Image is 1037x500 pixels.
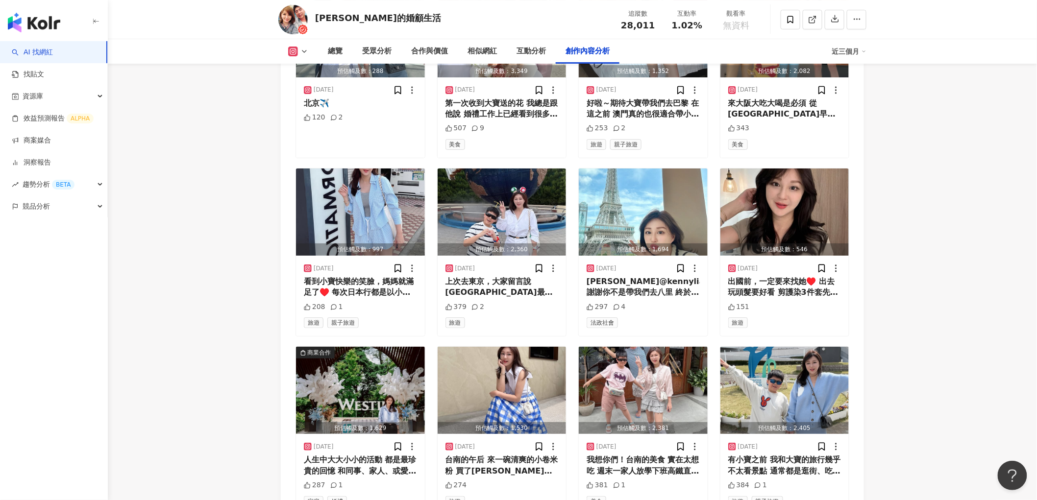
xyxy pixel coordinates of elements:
div: 有小寶之前 我和大寶的旅行幾乎不太看景點 通常都是逛街、吃東西、買東西 小寶之後行程都是動物園、水族館、各種兒童樂園 大寶免不了抱怨 說要跟我們一整天出去玩很累 但是我總是覺得這是非常珍貴的體驗... [728,454,841,476]
div: ￼好啦～期待大寶帶我們去巴黎 在這之前 ￼澳門真的也很適合帶小朋友來玩 除了Casino，好多飯店都有親子玩的樂園 非常適合我的無計劃自由行 所有行程都是看媽媽我的心情～隨性安排 大家問我哪裡有... [587,98,700,120]
span: 競品分析 [23,195,50,217]
div: [DATE] [738,264,758,273]
span: 資源庫 [23,85,43,107]
button: 預估觸及數：546 [720,168,849,256]
button: 預估觸及數：2,381 [579,347,708,434]
div: 北京✈️ [304,98,417,109]
span: 美食 [445,139,465,150]
div: 出國前，一定要￼￼來找她♥️ 出去玩頭髮要好看￼ ￼剪護染3件套先做好 頭髮有光澤、剪的髮型夠蓬鬆 （看看這個高顱頂我超喜歡！） ￼自己在旅行中整理就很方便 可以安心上飛機了～ @mirori_... [728,276,841,298]
div: [DATE] [455,443,475,451]
div: 4 [613,302,626,312]
div: 208 [304,302,325,312]
iframe: Help Scout Beacon - Open [998,461,1027,490]
div: 上次去東京，大家留言說[GEOGRAPHIC_DATA]最近有哆啦A夢 於是我們就來了 熱愛哆啦A夢的小寶，非常開心♥️ [445,276,559,298]
div: 台南的午后 來一碗清爽的小卷米粉 買了[PERSON_NAME]家的巧克力螺雷 到台南高鐵三井outlet 逛逛 吃Nara+摩摩喳喳收尾 回家♥️ [445,454,559,476]
div: 預估觸及數：2,405 [720,422,849,434]
div: 來大阪大吃大喝是必須 從[GEOGRAPHIC_DATA]早午餐 到後來的千房大阪燒（這天So lucky居然沒有排隊） 還有不知道名字、但是每來必吃的超好吃菠蘿麵包 回飯店吃551肉包當宵夜～... [728,98,841,120]
div: 商業合作 [307,348,331,357]
div: 近三個月 [832,44,866,59]
div: 看到小寶快樂的笑臉，媽媽就滿足了♥️ 每次日本行都是以小寶行程為主 這天來到Nifrel水族館 碰巧一出車站 發現旁邊的萬博公園，在舉辦寶可夢2025博覽會 逛完以後到水族館看魚 （這是我看過最... [304,276,417,298]
div: 合作與價值 [411,46,448,57]
div: 預估觸及數：1,352 [579,65,708,77]
div: [DATE] [738,443,758,451]
div: [DATE] [455,86,475,94]
div: 274 [445,480,467,490]
a: 商案媒合 [12,136,51,145]
div: 受眾分析 [362,46,392,57]
div: [DATE] [596,264,617,273]
span: 法政社會 [587,317,618,328]
div: 預估觸及數：2,360 [438,243,567,256]
img: post-image [720,347,849,434]
div: 9 [471,123,484,133]
div: 預估觸及數：997 [296,243,425,256]
div: 384 [728,480,750,490]
div: 151 [728,302,750,312]
div: 互動率 [668,9,706,19]
div: 預估觸及數：288 [296,65,425,77]
div: 120 [304,113,325,122]
div: 創作內容分析 [566,46,610,57]
button: 預估觸及數：997 [296,168,425,256]
div: 預估觸及數：1,694 [579,243,708,256]
div: 343 [728,123,750,133]
div: 互動分析 [517,46,546,57]
span: 親子旅遊 [327,317,359,328]
div: 2 [613,123,626,133]
div: 預估觸及數：1,530 [438,422,567,434]
div: 總覽 [328,46,343,57]
div: 預估觸及數：3,349 [438,65,567,77]
div: 1 [330,302,343,312]
div: [DATE] [738,86,758,94]
button: 預估觸及數：1,694 [579,168,708,256]
div: [DATE] [314,86,334,94]
span: 無資料 [723,21,749,30]
div: [DATE] [596,86,617,94]
a: searchAI 找網紅 [12,48,53,57]
img: post-image [579,347,708,434]
span: 28,011 [621,20,655,30]
img: post-image [438,347,567,434]
div: 287 [304,480,325,490]
span: 旅遊 [445,317,465,328]
span: 旅遊 [587,139,606,150]
img: KOL Avatar [278,5,308,34]
div: 1 [754,480,767,490]
div: 觀看率 [717,9,755,19]
div: 507 [445,123,467,133]
div: 1 [613,480,626,490]
div: 379 [445,302,467,312]
a: 效益預測報告ALPHA [12,114,94,123]
img: post-image [579,168,708,256]
div: 我想你們！台南的美食 實在太想吃 週末一家人放學下班高鐵直衝 睡一覺起來從早吃到晚￼ 中間還陪小寶來找劍獅學堂的宋老師捏陶土 還有去Dolloy bear體驗第一次親手做填充娃娃 有吃又有玩！ ... [587,454,700,476]
img: post-image [296,168,425,256]
button: 預估觸及數：2,405 [720,347,849,434]
div: [DATE] [314,443,334,451]
img: logo [8,13,60,32]
div: [DATE] [314,264,334,273]
div: 253 [587,123,608,133]
div: 297 [587,302,608,312]
div: 預估觸及數：1,629 [296,422,425,434]
span: rise [12,181,19,188]
a: 找貼文 [12,70,44,79]
span: 趨勢分析 [23,173,74,195]
div: [DATE] [455,264,475,273]
div: BETA [52,180,74,190]
span: 親子旅遊 [610,139,642,150]
button: 預估觸及數：2,360 [438,168,567,256]
div: 1 [330,480,343,490]
img: post-image [438,168,567,256]
div: [PERSON_NAME]@kennyliang1204 謝謝你不是帶我們去八里 終於帶來我們來[GEOGRAPHIC_DATA]……………人 😤快點帶我們去真正的巴黎啦！😆😆😆 [587,276,700,298]
div: 預估觸及數：2,082 [720,65,849,77]
div: 2 [330,113,343,122]
button: 預估觸及數：1,530 [438,347,567,434]
div: 第一次收到大寶送的花 我總是跟他說 婚禮工作上已經看到很多花了 不用再送我花 但是女人啊 總是常口是心非啦 看到別人收到花還是很羨慕 今年 大寶好像開竅了 在我生日這天，居然送了我一束超美的花 ... [445,98,559,120]
div: 2 [471,302,484,312]
div: 人生中大大小小的活動 都是最珍貴的回憶 和同事、家人、或愛人在一起參與 不論是活動和婚禮 我們都希望能呈現質感，有畫面、又能Have Fun♥️ [PERSON_NAME]所有把這些美好時刻交給... [304,454,417,476]
span: 1.02% [672,21,702,30]
div: 相似網紅 [468,46,497,57]
div: 追蹤數 [619,9,657,19]
a: 洞察報告 [12,158,51,167]
img: post-image [296,347,425,434]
